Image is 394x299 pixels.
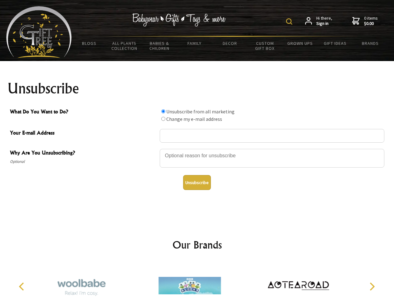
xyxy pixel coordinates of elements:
[142,37,177,55] a: Babies & Children
[247,37,283,55] a: Custom Gift Box
[10,108,157,117] span: What Do You Want to Do?
[364,21,378,26] strong: $0.00
[10,149,157,158] span: Why Are You Unsubscribing?
[161,117,165,121] input: What Do You Want to Do?
[10,158,157,165] span: Optional
[353,37,388,50] a: Brands
[282,37,318,50] a: Grown Ups
[132,13,226,26] img: Babywear - Gifts - Toys & more
[10,129,157,138] span: Your E-mail Address
[316,21,332,26] strong: Sign in
[183,175,211,190] button: Unsubscribe
[177,37,212,50] a: Family
[161,109,165,113] input: What Do You Want to Do?
[166,108,235,115] label: Unsubscribe from all marketing
[6,6,72,58] img: Babyware - Gifts - Toys and more...
[16,280,29,293] button: Previous
[318,37,353,50] a: Gift Ideas
[160,129,384,143] input: Your E-mail Address
[352,16,378,26] a: 0 items$0.00
[72,37,107,50] a: BLOGS
[305,16,332,26] a: Hi there,Sign in
[107,37,142,55] a: All Plants Collection
[212,37,247,50] a: Decor
[316,16,332,26] span: Hi there,
[365,280,379,293] button: Next
[364,15,378,26] span: 0 items
[160,149,384,168] textarea: Why Are You Unsubscribing?
[7,81,387,96] h1: Unsubscribe
[286,18,292,25] img: product search
[166,116,222,122] label: Change my e-mail address
[12,237,382,252] h2: Our Brands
